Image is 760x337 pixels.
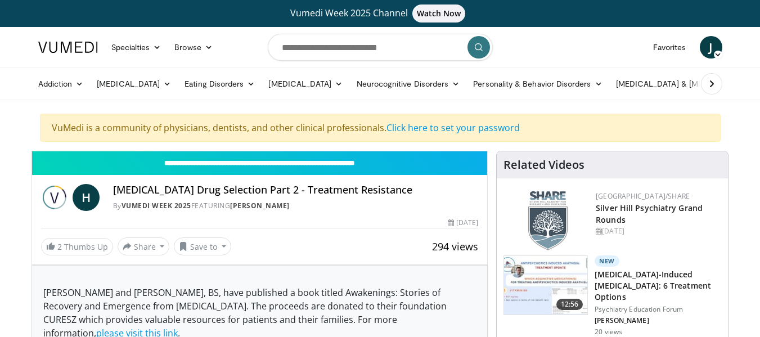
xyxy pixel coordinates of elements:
[595,327,622,336] p: 20 views
[41,238,113,255] a: 2 Thumbs Up
[268,34,493,61] input: Search topics, interventions
[113,184,479,196] h4: [MEDICAL_DATA] Drug Selection Part 2 - Treatment Resistance
[168,36,219,59] a: Browse
[528,191,568,250] img: f8aaeb6d-318f-4fcf-bd1d-54ce21f29e87.png.150x105_q85_autocrop_double_scale_upscale_version-0.2.png
[38,42,98,53] img: VuMedi Logo
[113,201,479,211] div: By FEATURING
[596,226,719,236] div: [DATE]
[595,255,619,267] p: New
[174,237,231,255] button: Save to
[178,73,262,95] a: Eating Disorders
[350,73,467,95] a: Neurocognitive Disorders
[118,237,170,255] button: Share
[595,316,721,325] p: [PERSON_NAME]
[503,255,721,336] a: 12:56 New [MEDICAL_DATA]-Induced [MEDICAL_DATA]: 6 Treatment Options Psychiatry Education Forum [...
[122,201,191,210] a: Vumedi Week 2025
[230,201,290,210] a: [PERSON_NAME]
[57,241,62,252] span: 2
[700,36,722,59] a: J
[503,158,584,172] h4: Related Videos
[646,36,693,59] a: Favorites
[32,73,91,95] a: Addiction
[556,299,583,310] span: 12:56
[595,269,721,303] h3: [MEDICAL_DATA]-Induced [MEDICAL_DATA]: 6 Treatment Options
[595,305,721,314] p: Psychiatry Education Forum
[596,203,703,225] a: Silver Hill Psychiatry Grand Rounds
[412,5,466,23] span: Watch Now
[90,73,178,95] a: [MEDICAL_DATA]
[466,73,609,95] a: Personality & Behavior Disorders
[40,114,721,142] div: VuMedi is a community of physicians, dentists, and other clinical professionals.
[448,218,478,228] div: [DATE]
[432,240,478,253] span: 294 views
[73,184,100,211] a: H
[262,73,349,95] a: [MEDICAL_DATA]
[105,36,168,59] a: Specialties
[504,256,587,314] img: acc69c91-7912-4bad-b845-5f898388c7b9.150x105_q85_crop-smart_upscale.jpg
[40,5,721,23] a: Vumedi Week 2025 ChannelWatch Now
[596,191,690,201] a: [GEOGRAPHIC_DATA]/SHARE
[386,122,520,134] a: Click here to set your password
[41,184,68,211] img: Vumedi Week 2025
